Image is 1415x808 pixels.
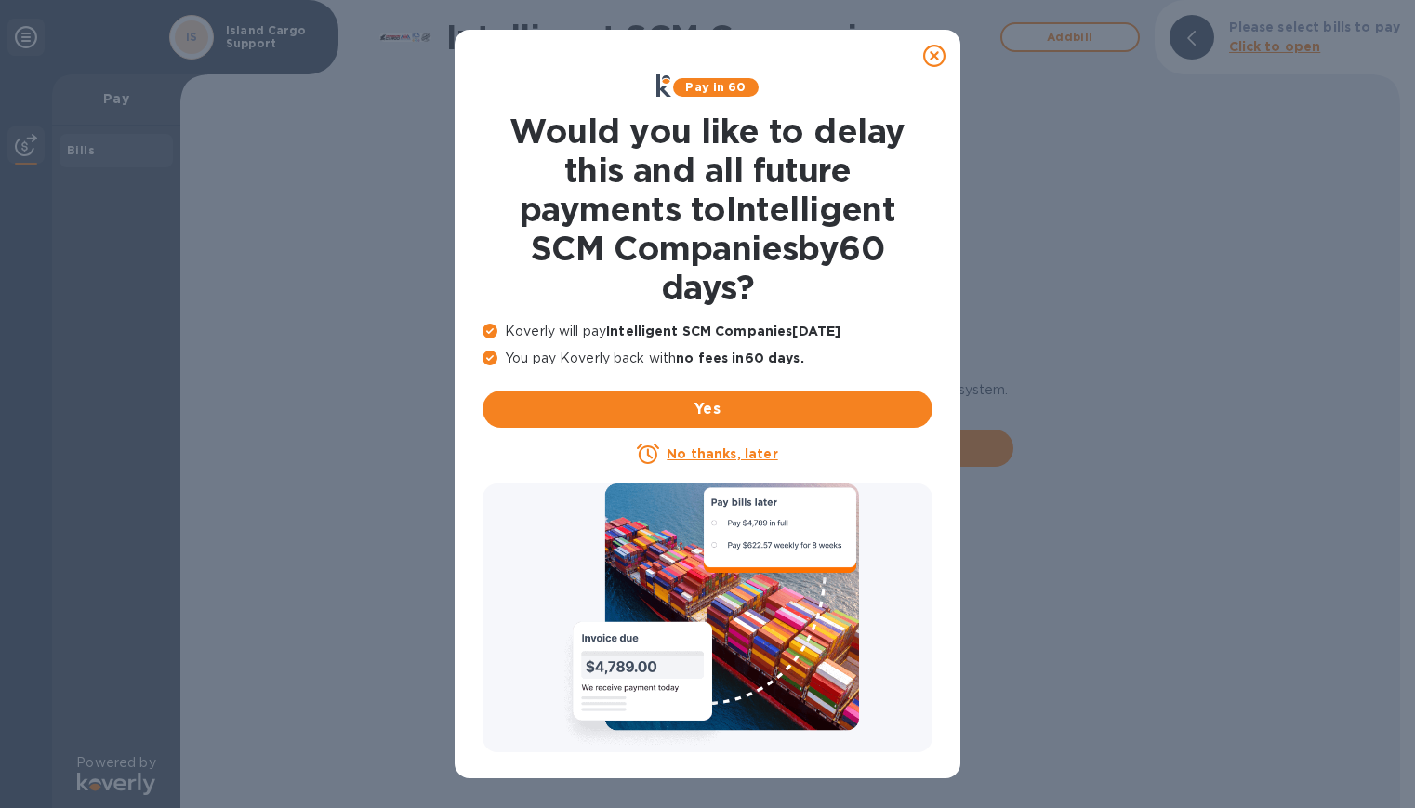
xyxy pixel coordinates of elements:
[667,446,777,461] u: No thanks, later
[483,322,932,341] p: Koverly will pay
[483,349,932,368] p: You pay Koverly back with
[483,391,932,428] button: Yes
[606,324,840,338] b: Intelligent SCM Companies [DATE]
[483,112,932,307] h1: Would you like to delay this and all future payments to Intelligent SCM Companies by 60 days ?
[676,351,803,365] b: no fees in 60 days .
[685,80,746,94] b: Pay in 60
[497,398,918,420] span: Yes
